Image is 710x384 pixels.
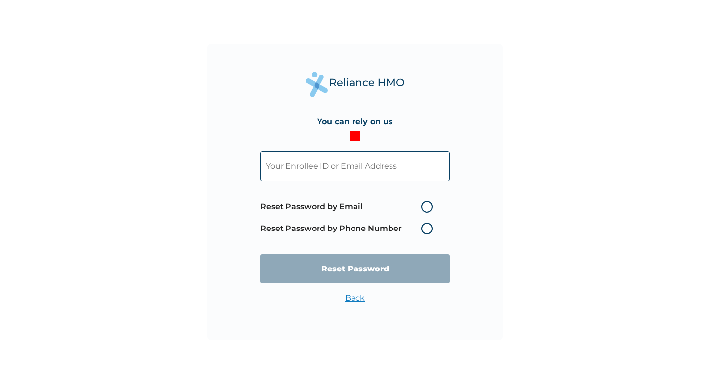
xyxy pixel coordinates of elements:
input: Reset Password [260,254,450,283]
label: Reset Password by Phone Number [260,223,438,234]
a: Back [345,293,365,303]
label: Reset Password by Email [260,201,438,213]
input: Your Enrollee ID or Email Address [260,151,450,181]
img: Reliance Health's Logo [306,72,404,97]
h4: You can rely on us [317,117,393,126]
span: Password reset method [260,196,438,239]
